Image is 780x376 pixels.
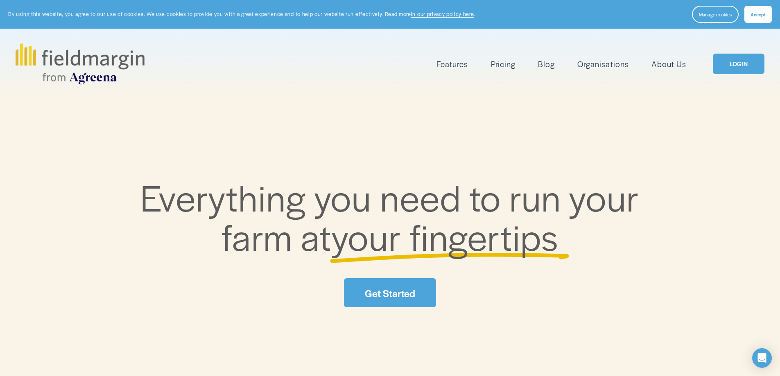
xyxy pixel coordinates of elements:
[713,54,764,74] a: LOGIN
[751,11,766,18] span: Accept
[699,11,732,18] span: Manage cookies
[436,57,468,71] a: folder dropdown
[411,10,474,18] a: in our privacy policy here
[140,171,648,261] span: Everything you need to run your farm at
[538,57,555,71] a: Blog
[752,348,772,368] div: Open Intercom Messenger
[16,43,144,84] img: fieldmargin.com
[577,57,629,71] a: Organisations
[692,6,739,23] button: Manage cookies
[651,57,686,71] a: About Us
[491,57,515,71] a: Pricing
[436,58,468,70] span: Features
[331,210,558,261] span: your fingertips
[744,6,772,23] button: Accept
[344,278,436,307] a: Get Started
[8,10,475,18] p: By using this website, you agree to our use of cookies. We use cookies to provide you with a grea...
